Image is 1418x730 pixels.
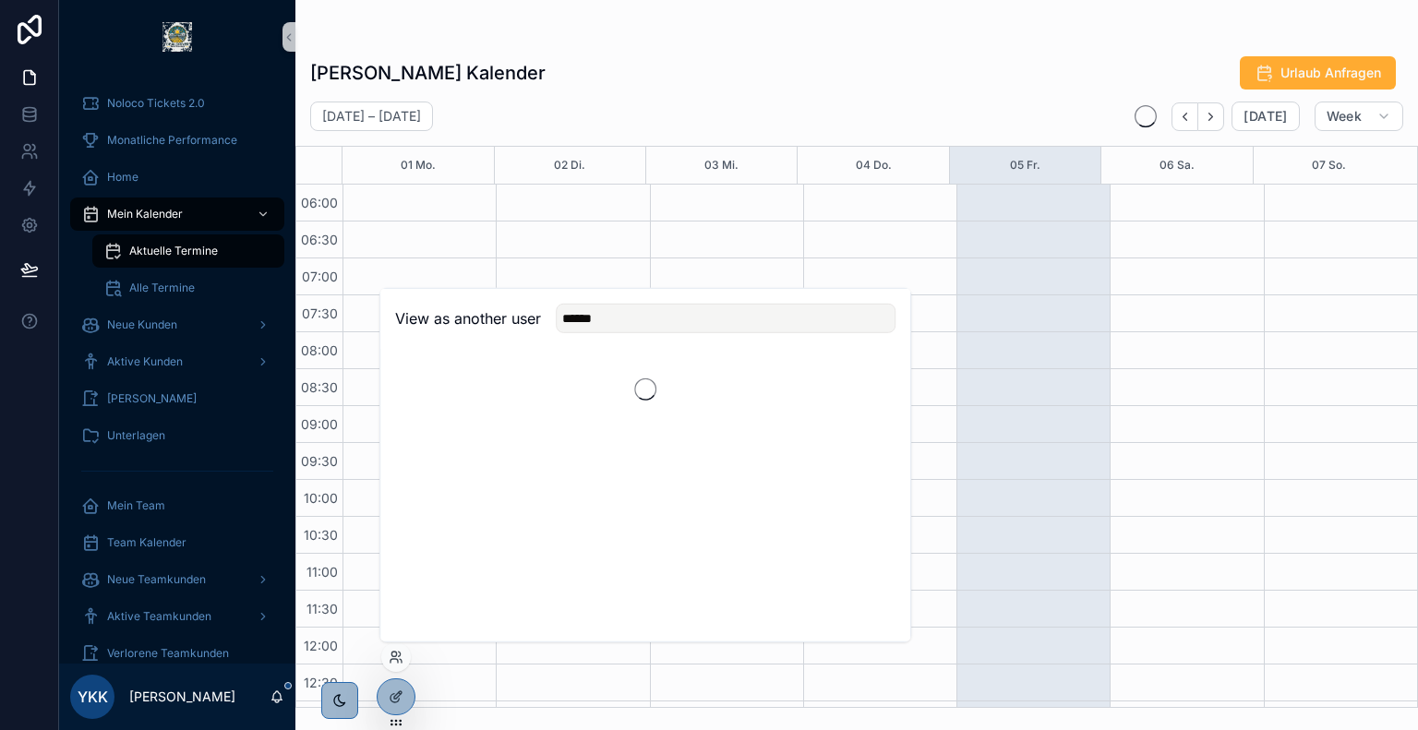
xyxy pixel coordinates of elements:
h2: View as another user [395,307,541,329]
a: Team Kalender [70,526,284,559]
a: Mein Team [70,489,284,522]
span: Alle Termine [129,281,195,295]
button: 07 So. [1312,147,1346,184]
span: 11:30 [302,601,342,616]
span: Home [107,170,138,185]
span: 12:00 [299,638,342,653]
span: 07:30 [297,305,342,321]
span: [PERSON_NAME] [107,391,197,406]
a: Verlorene Teamkunden [70,637,284,670]
span: Verlorene Teamkunden [107,646,229,661]
span: Noloco Tickets 2.0 [107,96,205,111]
h1: [PERSON_NAME] Kalender [310,60,546,86]
span: 08:30 [296,379,342,395]
img: App logo [162,22,192,52]
span: Week [1327,108,1362,125]
div: scrollable content [59,74,295,664]
button: 01 Mo. [401,147,436,184]
span: [DATE] [1244,108,1287,125]
span: Monatliche Performance [107,133,237,148]
span: Urlaub Anfragen [1280,64,1381,82]
button: 02 Di. [554,147,585,184]
span: YKK [78,686,108,708]
span: Aktive Kunden [107,354,183,369]
span: 11:00 [302,564,342,580]
span: Aktive Teamkunden [107,609,211,624]
button: [DATE] [1232,102,1299,131]
button: 04 Do. [856,147,892,184]
span: Mein Kalender [107,207,183,221]
span: Neue Teamkunden [107,572,206,587]
span: 08:00 [296,342,342,358]
span: 09:00 [296,416,342,432]
span: Unterlagen [107,428,165,443]
button: 03 Mi. [704,147,739,184]
span: Team Kalender [107,535,186,550]
a: Monatliche Performance [70,124,284,157]
span: 09:30 [296,453,342,469]
a: Aktive Kunden [70,345,284,378]
button: Back [1172,102,1198,131]
span: Aktuelle Termine [129,244,218,258]
button: 05 Fr. [1010,147,1040,184]
span: 10:30 [299,527,342,543]
span: 07:00 [297,269,342,284]
span: 10:00 [299,490,342,506]
h2: [DATE] – [DATE] [322,107,421,126]
a: Home [70,161,284,194]
span: Neue Kunden [107,317,177,332]
p: [PERSON_NAME] [129,688,235,706]
a: [PERSON_NAME] [70,382,284,415]
a: Neue Kunden [70,308,284,341]
button: Next [1198,102,1224,131]
span: 12:30 [299,675,342,690]
button: Week [1315,102,1403,131]
a: Unterlagen [70,419,284,452]
a: Alle Termine [92,271,284,305]
span: 06:00 [296,195,342,210]
a: Neue Teamkunden [70,563,284,596]
a: Mein Kalender [70,197,284,231]
a: Aktuelle Termine [92,234,284,268]
button: Urlaub Anfragen [1240,56,1396,90]
button: 06 Sa. [1160,147,1195,184]
span: 06:30 [296,232,342,247]
a: Aktive Teamkunden [70,600,284,633]
a: Noloco Tickets 2.0 [70,87,284,120]
span: Mein Team [107,498,165,513]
